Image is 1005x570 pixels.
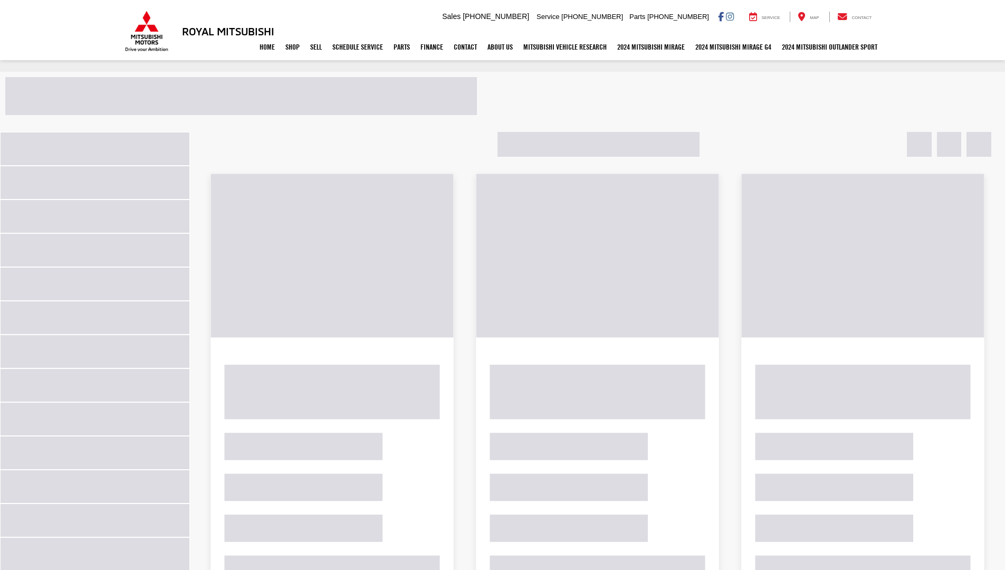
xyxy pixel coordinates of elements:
[690,34,777,60] a: 2024 Mitsubishi Mirage G4
[612,34,690,60] a: 2024 Mitsubishi Mirage
[790,12,827,22] a: Map
[327,34,388,60] a: Schedule Service: Opens in a new tab
[537,13,559,21] span: Service
[482,34,518,60] a: About Us
[254,34,280,60] a: Home
[280,34,305,60] a: Shop
[388,34,415,60] a: Parts: Opens in a new tab
[442,12,461,21] span: Sales
[741,12,788,22] a: Service
[647,13,709,21] span: [PHONE_NUMBER]
[448,34,482,60] a: Contact
[305,34,327,60] a: Sell
[726,12,734,21] a: Instagram: Click to visit our Instagram page
[810,15,819,20] span: Map
[851,15,872,20] span: Contact
[718,12,724,21] a: Facebook: Click to visit our Facebook page
[415,34,448,60] a: Finance
[518,34,612,60] a: Mitsubishi Vehicle Research
[561,13,623,21] span: [PHONE_NUMBER]
[829,12,880,22] a: Contact
[123,11,170,52] img: Mitsubishi
[629,13,645,21] span: Parts
[762,15,780,20] span: Service
[463,12,529,21] span: [PHONE_NUMBER]
[182,25,274,37] h3: Royal Mitsubishi
[777,34,883,60] a: 2024 Mitsubishi Outlander SPORT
